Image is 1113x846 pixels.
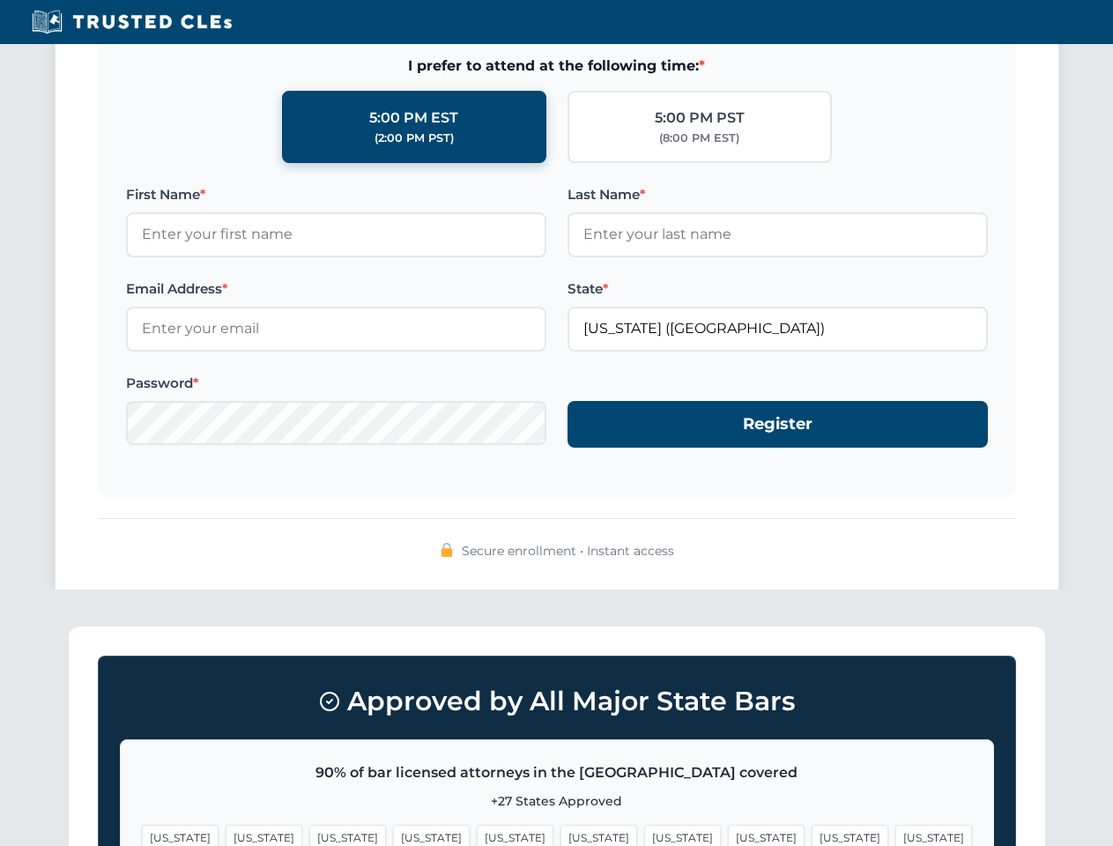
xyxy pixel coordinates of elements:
[126,373,546,394] label: Password
[659,130,739,147] div: (8:00 PM EST)
[120,678,994,725] h3: Approved by All Major State Bars
[26,9,237,35] img: Trusted CLEs
[142,761,972,784] p: 90% of bar licensed attorneys in the [GEOGRAPHIC_DATA] covered
[568,184,988,205] label: Last Name
[440,543,454,557] img: 🔒
[462,541,674,560] span: Secure enrollment • Instant access
[126,55,988,78] span: I prefer to attend at the following time:
[126,184,546,205] label: First Name
[126,278,546,300] label: Email Address
[568,212,988,256] input: Enter your last name
[126,212,546,256] input: Enter your first name
[375,130,454,147] div: (2:00 PM PST)
[568,401,988,448] button: Register
[568,278,988,300] label: State
[126,307,546,351] input: Enter your email
[142,791,972,811] p: +27 States Approved
[369,107,458,130] div: 5:00 PM EST
[655,107,745,130] div: 5:00 PM PST
[568,307,988,351] input: Florida (FL)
